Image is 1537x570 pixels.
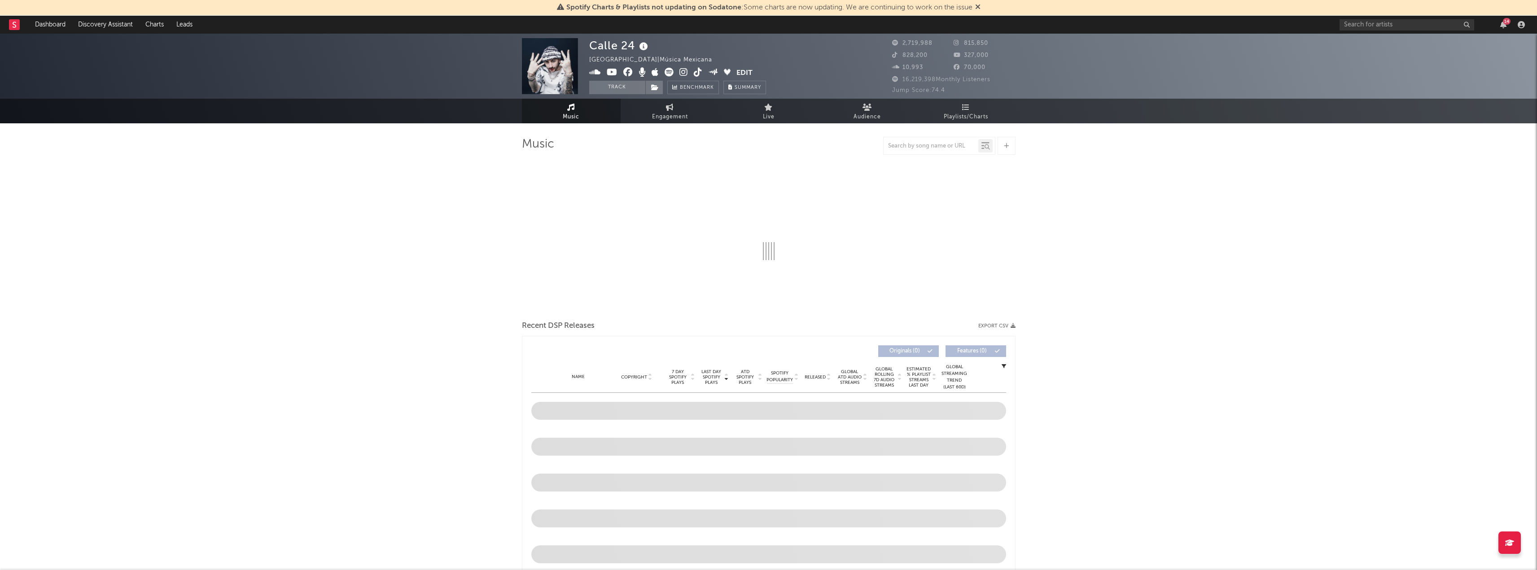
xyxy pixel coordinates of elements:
a: Benchmark [667,81,719,94]
span: 327,000 [954,52,989,58]
span: 10,993 [892,65,923,70]
span: : Some charts are now updating. We are continuing to work on the issue [566,4,972,11]
a: Playlists/Charts [917,99,1016,123]
span: 2,719,988 [892,40,933,46]
span: 16,219,398 Monthly Listeners [892,77,990,83]
span: Last Day Spotify Plays [700,369,723,385]
a: Engagement [621,99,719,123]
span: Engagement [652,112,688,122]
input: Search by song name or URL [884,143,978,150]
span: Copyright [621,374,647,380]
a: Dashboard [29,16,72,34]
button: Features(0) [946,345,1006,357]
span: Dismiss [975,4,981,11]
a: Music [522,99,621,123]
button: Edit [736,68,753,79]
span: Audience [854,112,881,122]
span: Spotify Charts & Playlists not updating on Sodatone [566,4,741,11]
a: Leads [170,16,199,34]
span: 70,000 [954,65,985,70]
span: Released [805,374,826,380]
span: 815,850 [954,40,988,46]
button: Summary [723,81,766,94]
span: Recent DSP Releases [522,321,595,331]
div: Global Streaming Trend (Last 60D) [941,364,968,391]
span: Benchmark [680,83,714,93]
a: Live [719,99,818,123]
a: Audience [818,99,917,123]
button: 14 [1500,21,1506,28]
span: Spotify Popularity [766,370,793,383]
span: Jump Score: 74.4 [892,87,945,93]
span: Global Rolling 7D Audio Streams [872,366,897,388]
div: 14 [1503,18,1511,25]
span: Live [763,112,775,122]
button: Track [589,81,645,94]
button: Export CSV [978,323,1016,329]
div: [GEOGRAPHIC_DATA] | Música Mexicana [589,55,723,65]
a: Discovery Assistant [72,16,139,34]
span: Originals ( 0 ) [884,348,925,354]
button: Originals(0) [878,345,939,357]
span: Estimated % Playlist Streams Last Day [906,366,931,388]
div: Name [549,374,608,380]
span: Playlists/Charts [944,112,988,122]
span: Music [563,112,579,122]
span: Global ATD Audio Streams [837,369,862,385]
input: Search for artists [1340,19,1474,30]
span: Summary [735,85,761,90]
div: Calle 24 [589,38,650,53]
span: 7 Day Spotify Plays [666,369,690,385]
span: ATD Spotify Plays [733,369,757,385]
span: Features ( 0 ) [951,348,993,354]
span: 828,200 [892,52,928,58]
a: Charts [139,16,170,34]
